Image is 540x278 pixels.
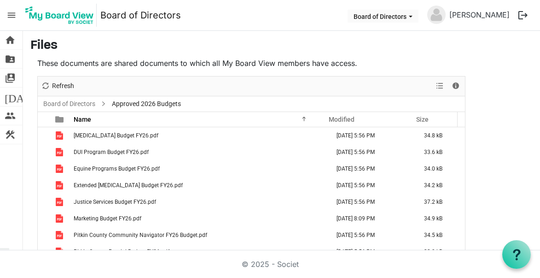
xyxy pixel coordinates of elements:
td: checkbox [38,160,50,177]
td: Extended Drug Testing Budget FY26.pdf is template cell column header Name [71,177,327,194]
span: Marketing Budget FY26.pdf [74,215,141,222]
button: logout [513,6,533,25]
span: Pitkin County Pretrial Budget FY26.pdf [74,248,169,255]
span: people [5,106,16,125]
td: checkbox [38,127,50,144]
span: DUI Program Budget FY26.pdf [74,149,149,155]
img: no-profile-picture.svg [427,6,446,24]
span: menu [3,6,20,24]
td: July 16, 2025 8:09 PM column header Modified [327,210,414,227]
td: checkbox [38,194,50,210]
td: checkbox [38,177,50,194]
button: View dropdownbutton [434,80,445,92]
span: Approved 2026 Budgets [110,98,183,110]
span: [MEDICAL_DATA] Budget FY26.pdf [74,132,158,139]
span: Justice Services Budget FY26.pdf [74,199,156,205]
span: construction [5,125,16,144]
td: checkbox [38,227,50,243]
a: © 2025 - Societ [242,260,299,269]
td: is template cell column header type [50,243,71,260]
td: is template cell column header type [50,144,71,160]
td: is template cell column header type [50,194,71,210]
a: My Board View Logo [23,4,100,27]
td: is template cell column header type [50,210,71,227]
h3: Files [30,38,533,54]
td: 34.2 kB is template cell column header Size [414,177,465,194]
td: is template cell column header type [50,227,71,243]
td: Drug Testing Budget FY26.pdf is template cell column header Name [71,127,327,144]
td: 33.9 kB is template cell column header Size [414,243,465,260]
button: Refresh [40,80,76,92]
span: folder_shared [5,50,16,68]
button: Board of Directors dropdownbutton [348,10,418,23]
td: Equine Programs Budget FY26.pdf is template cell column header Name [71,160,327,177]
td: 34.5 kB is template cell column header Size [414,227,465,243]
td: 34.0 kB is template cell column header Size [414,160,465,177]
span: Name [74,116,91,123]
p: These documents are shared documents to which all My Board View members have access. [37,58,465,69]
span: Size [416,116,429,123]
td: July 16, 2025 5:56 PM column header Modified [327,243,414,260]
span: Extended [MEDICAL_DATA] Budget FY26.pdf [74,182,183,189]
span: Equine Programs Budget FY26.pdf [74,166,160,172]
span: [DATE] [5,88,40,106]
td: July 16, 2025 5:56 PM column header Modified [327,194,414,210]
button: Details [450,80,462,92]
span: Modified [329,116,354,123]
td: is template cell column header type [50,127,71,144]
td: July 16, 2025 5:56 PM column header Modified [327,227,414,243]
td: 37.2 kB is template cell column header Size [414,194,465,210]
td: checkbox [38,144,50,160]
td: 34.9 kB is template cell column header Size [414,210,465,227]
td: 33.6 kB is template cell column header Size [414,144,465,160]
td: Justice Services Budget FY26.pdf is template cell column header Name [71,194,327,210]
td: is template cell column header type [50,160,71,177]
a: Board of Directors [41,98,97,110]
td: July 16, 2025 5:56 PM column header Modified [327,127,414,144]
td: Pitkin County Pretrial Budget FY26.pdf is template cell column header Name [71,243,327,260]
div: Details [448,77,464,96]
a: [PERSON_NAME] [446,6,513,24]
span: Pitkin County Community Navigator FY26 Budget.pdf [74,232,207,238]
td: is template cell column header type [50,177,71,194]
div: Refresh [38,77,77,96]
span: Refresh [51,80,75,92]
span: switch_account [5,69,16,87]
a: Board of Directors [100,6,181,24]
td: Pitkin County Community Navigator FY26 Budget.pdf is template cell column header Name [71,227,327,243]
img: My Board View Logo [23,4,97,27]
span: home [5,31,16,49]
td: checkbox [38,210,50,227]
td: Marketing Budget FY26.pdf is template cell column header Name [71,210,327,227]
td: checkbox [38,243,50,260]
td: DUI Program Budget FY26.pdf is template cell column header Name [71,144,327,160]
td: July 16, 2025 5:56 PM column header Modified [327,144,414,160]
td: July 16, 2025 5:56 PM column header Modified [327,160,414,177]
td: July 16, 2025 5:56 PM column header Modified [327,177,414,194]
td: 34.8 kB is template cell column header Size [414,127,465,144]
div: View [432,77,448,96]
